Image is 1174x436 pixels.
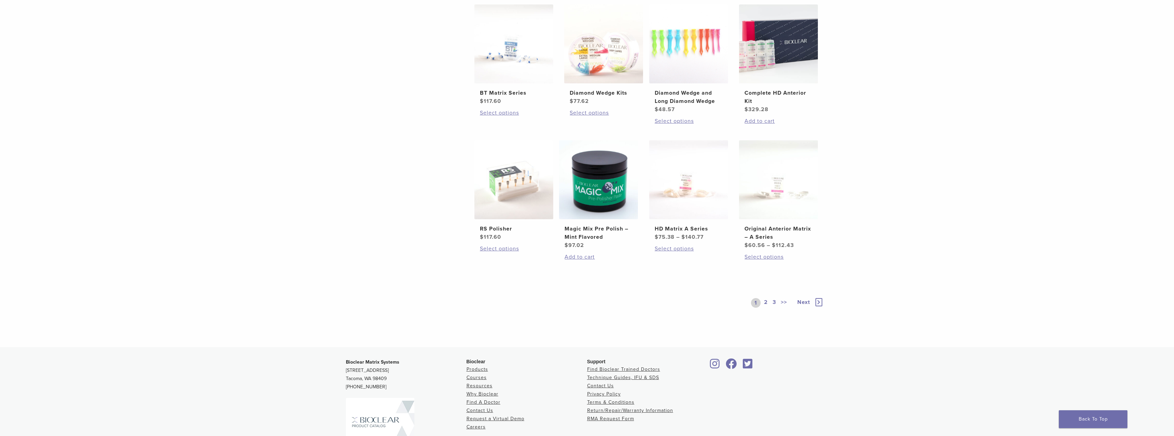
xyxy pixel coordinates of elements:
span: $ [570,98,573,105]
a: RS PolisherRS Polisher $117.60 [474,140,554,241]
h2: Diamond Wedge and Long Diamond Wedge [655,89,723,105]
span: Next [797,299,810,306]
a: Contact Us [467,408,493,413]
a: Bioclear [708,363,722,369]
a: Magic Mix Pre Polish - Mint FlavoredMagic Mix Pre Polish – Mint Flavored $97.02 [559,140,639,249]
span: $ [565,242,568,249]
a: Careers [467,424,486,430]
span: $ [745,106,748,113]
span: $ [681,234,685,240]
bdi: 329.28 [745,106,768,113]
a: Select options for “Original Anterior Matrix - A Series” [745,253,812,261]
bdi: 112.43 [772,242,794,249]
bdi: 140.77 [681,234,704,240]
h2: Diamond Wedge Kits [570,89,638,97]
a: >> [779,298,788,308]
a: 1 [751,298,761,308]
a: Original Anterior Matrix - A SeriesOriginal Anterior Matrix – A Series [739,140,819,249]
a: Courses [467,375,487,380]
a: Terms & Conditions [587,399,634,405]
a: Request a Virtual Demo [467,416,524,422]
a: Products [467,366,488,372]
img: Original Anterior Matrix - A Series [739,140,818,219]
img: Diamond Wedge and Long Diamond Wedge [649,4,728,83]
a: RMA Request Form [587,416,634,422]
span: $ [480,234,484,240]
a: Bioclear [741,363,755,369]
bdi: 75.38 [655,234,675,240]
span: Bioclear [467,359,485,364]
img: HD Matrix A Series [649,140,728,219]
span: $ [772,242,776,249]
a: 3 [771,298,777,308]
h2: BT Matrix Series [480,89,548,97]
a: Add to cart: “Complete HD Anterior Kit” [745,117,812,125]
a: Select options for “HD Matrix A Series” [655,245,723,253]
a: 2 [763,298,769,308]
strong: Bioclear Matrix Systems [346,359,399,365]
bdi: 77.62 [570,98,589,105]
a: Bioclear [724,363,739,369]
bdi: 117.60 [480,98,501,105]
a: Back To Top [1059,410,1127,428]
span: – [767,242,770,249]
a: Resources [467,383,493,389]
img: Diamond Wedge Kits [564,4,643,83]
p: [STREET_ADDRESS] Tacoma, WA 98409 [PHONE_NUMBER] [346,358,467,391]
a: Contact Us [587,383,614,389]
h2: HD Matrix A Series [655,225,723,233]
bdi: 97.02 [565,242,584,249]
span: $ [480,98,484,105]
bdi: 117.60 [480,234,501,240]
img: BT Matrix Series [474,4,553,83]
h2: Original Anterior Matrix – A Series [745,225,812,241]
a: Diamond Wedge KitsDiamond Wedge Kits $77.62 [564,4,644,105]
bdi: 60.56 [745,242,765,249]
a: Select options for “Diamond Wedge and Long Diamond Wedge” [655,117,723,125]
a: Return/Repair/Warranty Information [587,408,673,413]
a: Diamond Wedge and Long Diamond WedgeDiamond Wedge and Long Diamond Wedge $48.57 [649,4,729,114]
a: Why Bioclear [467,391,498,397]
bdi: 48.57 [655,106,675,113]
a: HD Matrix A SeriesHD Matrix A Series [649,140,729,241]
h2: Magic Mix Pre Polish – Mint Flavored [565,225,632,241]
a: Add to cart: “Magic Mix Pre Polish - Mint Flavored” [565,253,632,261]
span: $ [655,106,658,113]
span: $ [745,242,748,249]
a: Select options for “BT Matrix Series” [480,109,548,117]
a: Technique Guides, IFU & SDS [587,375,659,380]
a: Select options for “RS Polisher” [480,245,548,253]
a: Complete HD Anterior KitComplete HD Anterior Kit $329.28 [739,4,819,114]
a: Select options for “Diamond Wedge Kits” [570,109,638,117]
span: Support [587,359,606,364]
a: Find Bioclear Trained Doctors [587,366,660,372]
span: – [676,234,680,240]
h2: RS Polisher [480,225,548,233]
img: Magic Mix Pre Polish - Mint Flavored [559,140,638,219]
a: BT Matrix SeriesBT Matrix Series $117.60 [474,4,554,105]
a: Find A Doctor [467,399,500,405]
img: RS Polisher [474,140,553,219]
h2: Complete HD Anterior Kit [745,89,812,105]
a: Privacy Policy [587,391,621,397]
span: $ [655,234,658,240]
img: Complete HD Anterior Kit [739,4,818,83]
